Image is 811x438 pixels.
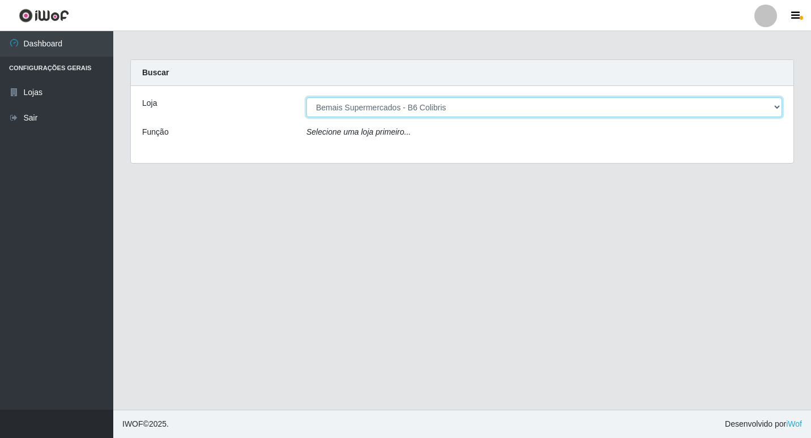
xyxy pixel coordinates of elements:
[142,126,169,138] label: Função
[19,8,69,23] img: CoreUI Logo
[122,418,169,430] span: © 2025 .
[306,127,411,136] i: Selecione uma loja primeiro...
[122,419,143,428] span: IWOF
[142,68,169,77] strong: Buscar
[142,97,157,109] label: Loja
[786,419,802,428] a: iWof
[725,418,802,430] span: Desenvolvido por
